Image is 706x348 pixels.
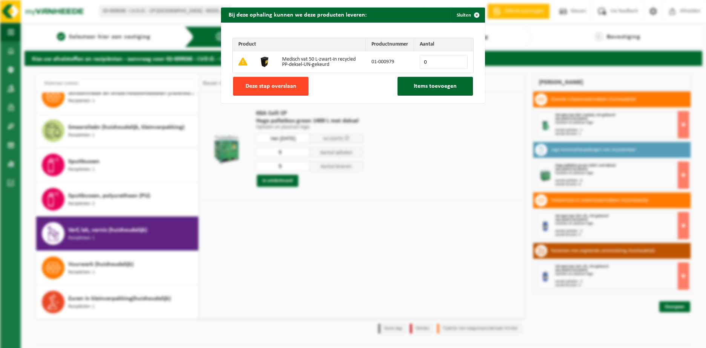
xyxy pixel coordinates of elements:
span: Deze stap overslaan [246,83,296,89]
button: Sluiten [451,8,484,23]
img: 01-000979 [259,55,271,67]
span: Items toevoegen [414,83,457,89]
th: Aantal [414,38,473,51]
button: Deze stap overslaan [233,77,308,96]
h2: Bij deze ophaling kunnen we deze producten leveren: [221,8,374,22]
button: Items toevoegen [398,77,473,96]
th: Product [233,38,366,51]
td: 01-000979 [366,51,414,73]
td: Medisch vat 50 L-zwart-in recycled PP-deksel-UN-gekeurd [276,51,366,73]
th: Productnummer [366,38,414,51]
